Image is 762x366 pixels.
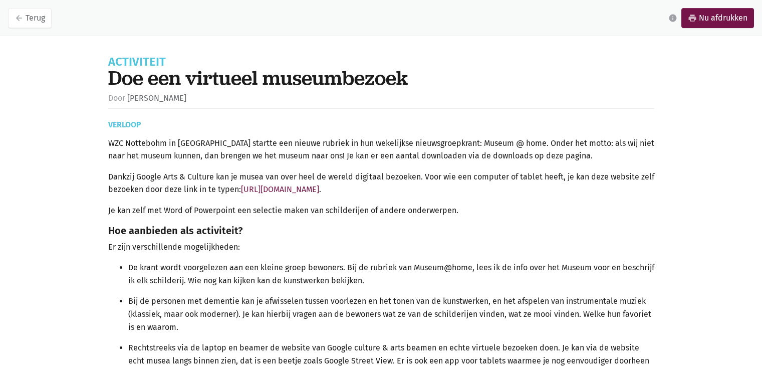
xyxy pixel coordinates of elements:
a: printNu afdrukken [681,8,754,28]
p: De krant wordt voorgelezen aan een kleine groep bewoners. Bij de rubriek van Museum@home, lees ik... [128,261,654,287]
p: Dankzij Google Arts & Culture kan je musea van over heel de wereld digitaal bezoeken. Voor wie ee... [108,170,654,196]
li: [PERSON_NAME] [108,92,186,105]
i: info [668,14,677,23]
p: Je kan zelf met Word of Powerpoint een selectie maken van schilderijen of andere onderwerpen. [108,204,654,217]
i: print [688,14,697,23]
span: Door [108,93,125,103]
a: arrow_backTerug [8,8,52,28]
p: WZC Nottebohm in [GEOGRAPHIC_DATA] startte een nieuwe rubriek in hun wekelijkse nieuwsgroepkrant:... [108,137,654,162]
div: Verloop [108,121,654,128]
i: arrow_back [15,14,24,23]
p: Er zijn verschillende mogelijkheden: [108,241,654,254]
h1: Doe een virtueel museumbezoek [108,68,654,88]
p: Bij de personen met dementie kan je afwisselen tussen voorlezen en het tonen van de kunstwerken, ... [128,295,654,333]
h5: Hoe aanbieden als activiteit? [108,225,654,237]
a: [URL][DOMAIN_NAME] [241,185,319,194]
div: Activiteit [108,56,654,68]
